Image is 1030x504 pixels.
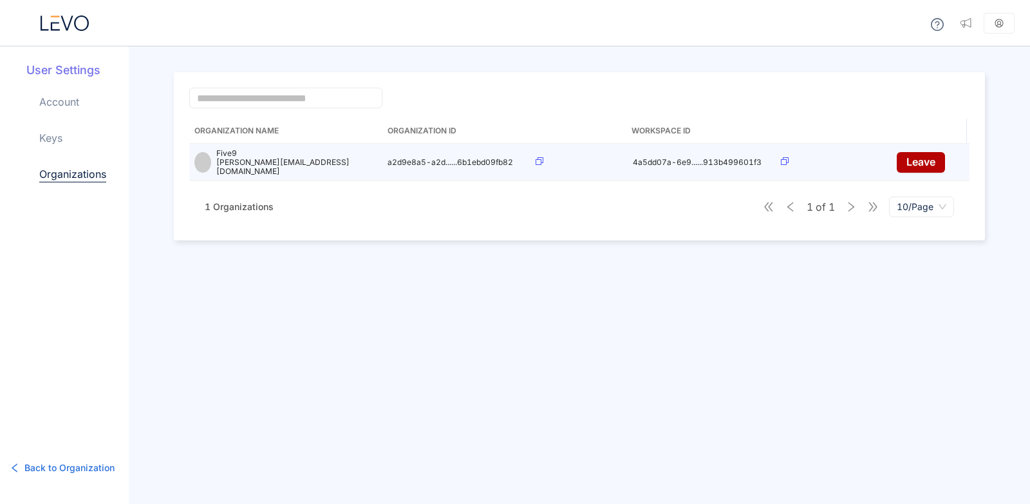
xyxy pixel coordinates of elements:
[626,119,774,144] th: Workspace ID
[897,197,946,217] span: 10/Page
[39,166,106,182] a: Organizations
[388,157,513,167] span: a2d9e8a5-a2d......6b1ebd09fb82
[24,461,115,475] span: Back to Organization
[39,130,62,146] a: Keys
[906,156,935,168] span: Leave
[382,119,530,144] th: Organization ID
[205,201,274,212] span: 1 Organizations
[897,152,945,173] button: Leave
[807,201,813,213] span: 1
[189,119,382,144] th: Organization Name
[26,62,129,79] h5: User Settings
[216,149,377,158] p: Five9
[807,201,835,213] span: of
[216,158,377,176] p: [PERSON_NAME][EMAIL_ADDRESS][DOMAIN_NAME]
[39,94,79,110] a: Account
[633,157,762,167] span: 4a5dd07a-6e9......913b499601f3
[829,201,835,213] span: 1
